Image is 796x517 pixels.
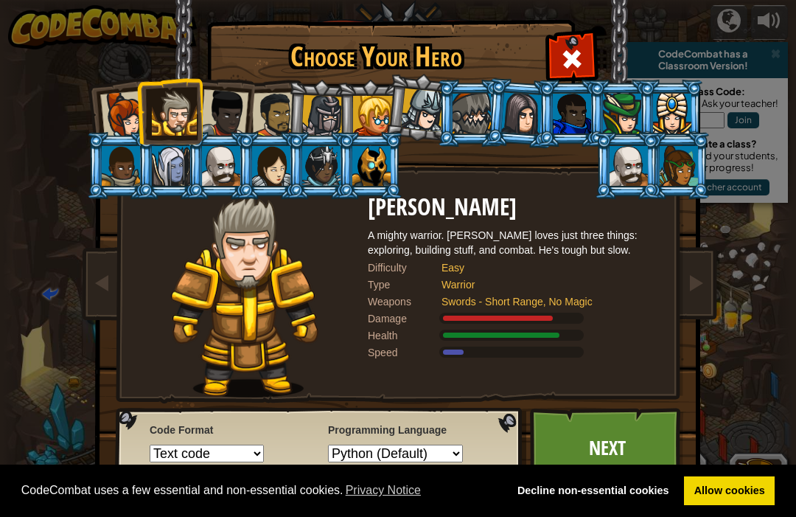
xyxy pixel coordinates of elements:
li: Arryn Stonewall [86,132,153,199]
div: Type [368,277,441,292]
li: Usara Master Wizard [287,132,353,199]
div: Swords - Short Range, No Magic [441,294,648,309]
li: Okar Stompfoot [186,132,253,199]
li: Omarn Brewstone [485,77,556,149]
li: Sir Tharin Thunderfist [136,77,203,145]
li: Okar Stompfoot [594,132,660,199]
li: Captain Anya Weston [83,77,156,149]
li: Miss Hushbaum [337,80,403,147]
a: deny cookies [507,476,679,506]
li: Gordon the Stalwart [537,80,604,147]
li: Pender Spellbane [638,80,704,147]
a: learn more about cookies [343,479,424,502]
div: Damage [368,311,441,326]
a: Next [530,408,684,489]
a: allow cookies [684,476,775,506]
li: Nalfar Cryptor [136,132,203,199]
div: Easy [441,260,648,275]
div: Warrior [441,277,648,292]
li: Hattori Hanzō [383,71,456,145]
h2: [PERSON_NAME] [368,195,663,221]
img: language-selector-background.png [115,408,526,492]
li: Senick Steelclaw [437,80,503,147]
div: Speed [368,345,441,360]
div: Difficulty [368,260,441,275]
div: Moves at 6 meters per second. [368,345,663,360]
div: Health [368,328,441,343]
span: Code Format [150,423,311,437]
li: Alejandro the Duelist [236,79,304,148]
div: Weapons [368,294,441,309]
span: CodeCombat uses a few essential and non-essential cookies. [21,479,496,502]
img: knight-pose.png [171,195,319,398]
li: Zana Woodheart [644,132,711,199]
li: Lady Ida Justheart [184,74,256,147]
div: A mighty warrior. [PERSON_NAME] loves just three things: exploring, building stuff, and combat. H... [368,228,663,257]
li: Amara Arrowhead [285,78,355,149]
span: Programming Language [328,423,489,437]
div: Deals 120% of listed Warrior weapon damage. [368,311,663,326]
li: Illia Shieldsmith [237,132,303,199]
h1: Choose Your Hero [210,41,542,72]
div: Gains 140% of listed Warrior armor health. [368,328,663,343]
li: Naria of the Leaf [587,80,654,147]
li: Ritic the Cold [337,132,403,199]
